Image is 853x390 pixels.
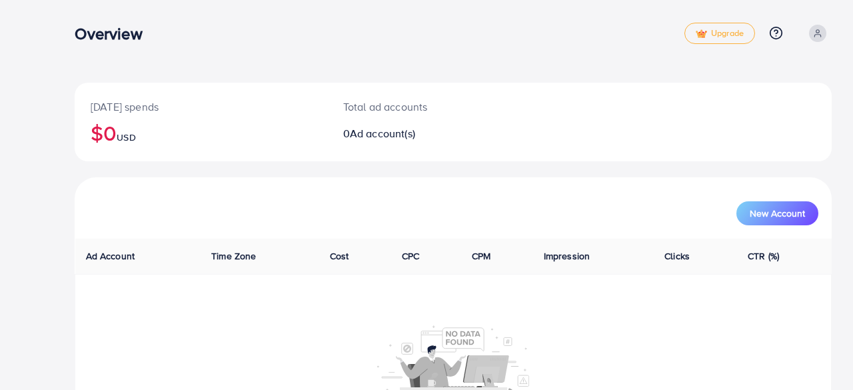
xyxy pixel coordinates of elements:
h2: $0 [91,120,311,145]
span: Clicks [664,249,690,263]
p: [DATE] spends [91,99,311,115]
h2: 0 [343,127,500,140]
span: CTR (%) [748,249,779,263]
span: CPC [402,249,419,263]
img: tick [696,29,707,39]
span: Upgrade [696,29,744,39]
p: Total ad accounts [343,99,500,115]
span: Ad account(s) [350,126,415,141]
span: CPM [472,249,490,263]
button: New Account [736,201,818,225]
span: New Account [750,209,805,218]
h3: Overview [75,24,153,43]
span: USD [117,131,135,144]
span: Cost [330,249,349,263]
span: Ad Account [86,249,135,263]
span: Impression [544,249,590,263]
a: tickUpgrade [684,23,755,44]
span: Time Zone [211,249,256,263]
